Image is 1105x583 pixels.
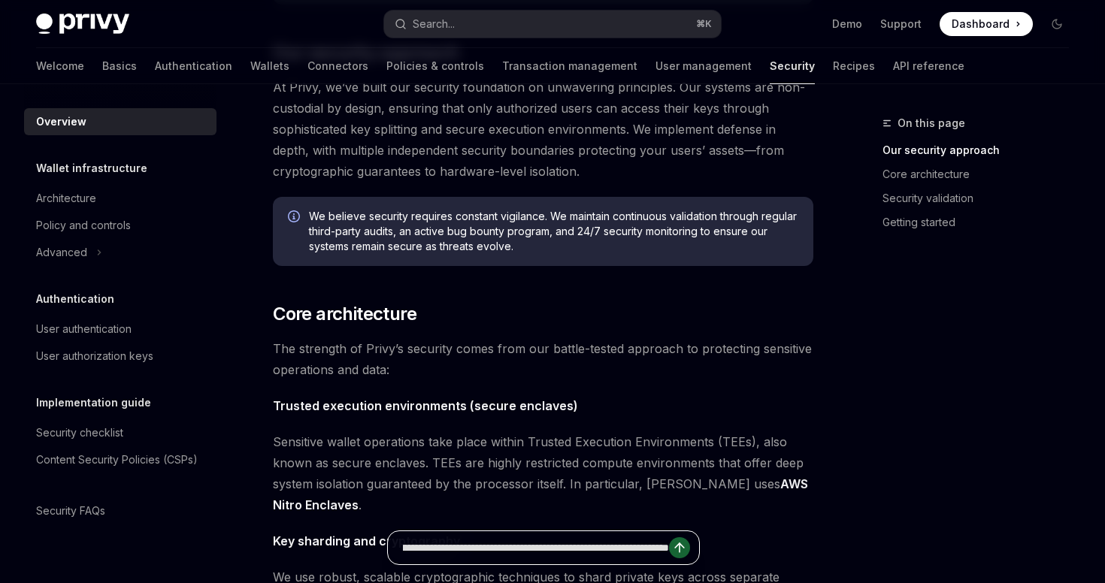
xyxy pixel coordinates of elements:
[502,48,637,84] a: Transaction management
[36,451,198,469] div: Content Security Policies (CSPs)
[952,17,1010,32] span: Dashboard
[940,12,1033,36] a: Dashboard
[24,108,216,135] a: Overview
[898,114,965,132] span: On this page
[384,11,720,38] button: Search...⌘K
[403,531,669,564] input: Ask a question...
[770,48,815,84] a: Security
[880,17,922,32] a: Support
[882,162,1081,186] a: Core architecture
[833,48,875,84] a: Recipes
[655,48,752,84] a: User management
[24,446,216,473] a: Content Security Policies (CSPs)
[24,239,216,266] button: Advanced
[36,424,123,442] div: Security checklist
[24,419,216,446] a: Security checklist
[413,15,455,33] div: Search...
[36,290,114,308] h5: Authentication
[309,209,798,254] span: We believe security requires constant vigilance. We maintain continuous validation through regula...
[36,189,96,207] div: Architecture
[250,48,289,84] a: Wallets
[882,210,1081,234] a: Getting started
[832,17,862,32] a: Demo
[36,502,105,520] div: Security FAQs
[36,320,132,338] div: User authentication
[273,338,813,380] span: The strength of Privy’s security comes from our battle-tested approach to protecting sensitive op...
[36,113,86,131] div: Overview
[36,14,129,35] img: dark logo
[288,210,303,225] svg: Info
[882,138,1081,162] a: Our security approach
[273,398,578,413] strong: Trusted execution environments (secure enclaves)
[36,48,84,84] a: Welcome
[273,302,416,326] span: Core architecture
[102,48,137,84] a: Basics
[155,48,232,84] a: Authentication
[1045,12,1069,36] button: Toggle dark mode
[24,316,216,343] a: User authentication
[696,18,712,30] span: ⌘ K
[273,431,813,515] span: Sensitive wallet operations take place within Trusted Execution Environments (TEEs), also known a...
[24,343,216,370] a: User authorization keys
[24,212,216,239] a: Policy and controls
[882,186,1081,210] a: Security validation
[36,243,87,261] div: Advanced
[307,48,368,84] a: Connectors
[386,48,484,84] a: Policies & controls
[36,216,131,234] div: Policy and controls
[36,394,151,412] h5: Implementation guide
[36,159,147,177] h5: Wallet infrastructure
[273,77,813,182] span: At Privy, we’ve built our security foundation on unwavering principles. Our systems are non-custo...
[36,347,153,365] div: User authorization keys
[893,48,964,84] a: API reference
[24,497,216,524] a: Security FAQs
[669,537,690,558] button: Send message
[24,185,216,212] a: Architecture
